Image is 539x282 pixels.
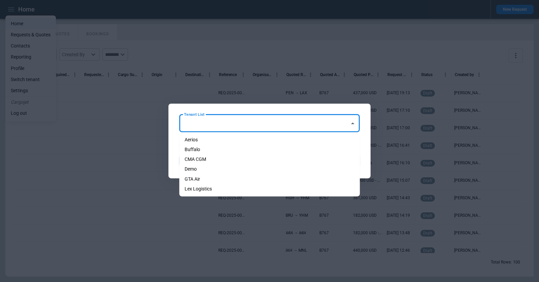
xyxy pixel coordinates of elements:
[348,119,357,128] button: Close
[179,164,360,174] li: Demo
[179,174,360,184] li: GTA Air
[179,154,360,164] li: CMA CGM
[184,111,204,117] label: Tenant List
[179,145,360,154] li: Buffalo
[179,135,360,145] li: Aerios
[179,184,360,193] li: Lex Logistics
